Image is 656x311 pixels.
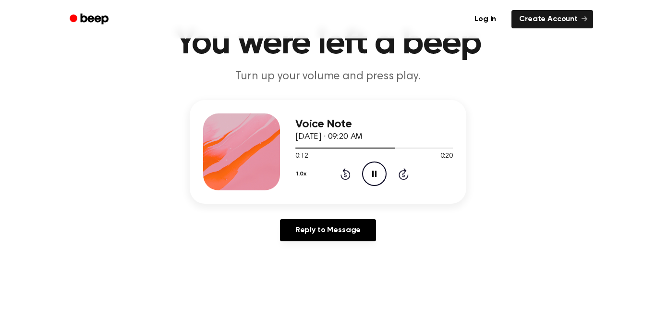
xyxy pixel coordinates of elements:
a: Log in [465,8,506,30]
a: Reply to Message [280,219,376,241]
span: [DATE] · 09:20 AM [295,133,363,141]
a: Create Account [511,10,593,28]
h1: You were left a beep [82,26,574,61]
span: 0:20 [440,151,453,162]
h3: Voice Note [295,118,453,131]
p: Turn up your volume and press play. [144,69,512,85]
span: 0:12 [295,151,308,162]
a: Beep [63,10,117,29]
button: 1.0x [295,166,310,182]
